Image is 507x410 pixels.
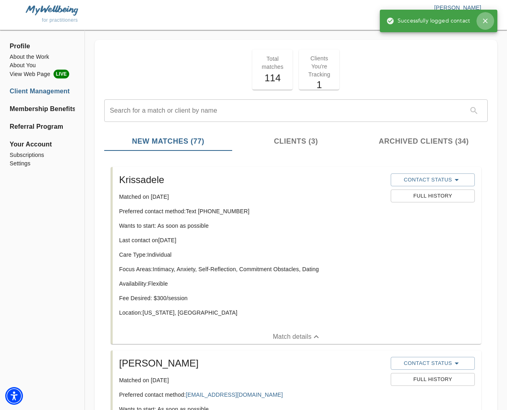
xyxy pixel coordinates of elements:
button: Match details [113,330,481,344]
p: Fee Desired: $ 300 /session [119,294,384,302]
button: Full History [391,373,475,386]
li: View Web Page [10,70,75,78]
h5: 1 [304,78,334,91]
a: Referral Program [10,122,75,132]
p: [PERSON_NAME] [253,4,481,12]
div: Accessibility Menu [5,387,23,405]
span: Contact Status [395,175,471,185]
p: Last contact on [DATE] [119,236,384,244]
p: Focus Areas: Intimacy, Anxiety, Self-Reflection, Commitment Obstacles, Dating [119,265,384,273]
p: Preferred contact method: Text [PHONE_NUMBER] [119,207,384,215]
span: Your Account [10,140,75,149]
a: Subscriptions [10,151,75,159]
a: Settings [10,159,75,168]
p: Location: [US_STATE], [GEOGRAPHIC_DATA] [119,309,384,317]
a: View Web PageLIVE [10,70,75,78]
span: New Matches (77) [109,136,227,147]
p: Preferred contact method: [119,391,384,399]
p: Match details [273,332,311,342]
button: Contact Status [391,357,475,370]
p: Total matches [257,55,288,71]
a: Client Management [10,87,75,96]
span: Clients (3) [237,136,355,147]
span: LIVE [54,70,69,78]
span: for practitioners [42,17,78,23]
p: Care Type: Individual [119,251,384,259]
a: About You [10,61,75,70]
a: About the Work [10,53,75,61]
span: Profile [10,41,75,51]
span: Successfully logged contact [386,17,470,25]
p: Matched on [DATE] [119,376,384,384]
span: Full History [395,192,471,201]
h5: 114 [257,72,288,84]
a: [EMAIL_ADDRESS][DOMAIN_NAME] [186,391,283,398]
span: Archived Clients (34) [365,136,483,147]
span: Contact Status [395,358,471,368]
p: Clients You're Tracking [304,54,334,78]
p: Wants to start: As soon as possible [119,222,384,230]
button: Contact Status [391,173,475,186]
p: Availability: Flexible [119,280,384,288]
img: MyWellbeing [26,5,78,15]
button: Full History [391,190,475,202]
p: Matched on [DATE] [119,193,384,201]
span: Full History [395,375,471,384]
a: Membership Benefits [10,104,75,114]
h5: Krissadele [119,173,384,186]
h5: [PERSON_NAME] [119,357,384,370]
